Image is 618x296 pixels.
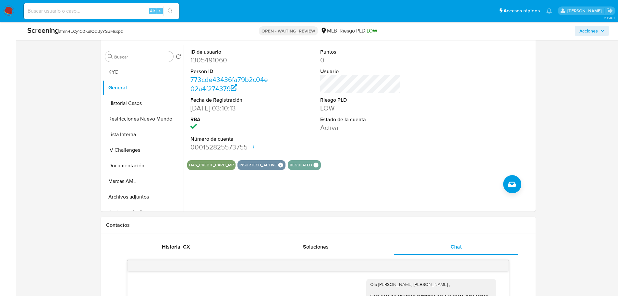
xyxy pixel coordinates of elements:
dt: Person ID [190,68,271,75]
dt: RBA [190,116,271,123]
dt: ID de usuario [190,48,271,56]
p: OPEN - WAITING_REVIEW [259,26,318,35]
button: Anticipos de dinero [103,205,184,220]
span: Chat [451,243,462,251]
span: s [159,8,161,14]
button: search-icon [164,6,177,16]
h1: Contactos [106,222,530,228]
span: Soluciones [303,243,329,251]
dd: 0 [320,56,400,65]
span: Historial CX [162,243,190,251]
span: Accesos rápidos [503,7,540,14]
button: Acciones [575,26,609,36]
button: KYC [103,64,184,80]
dd: Activa [320,123,400,132]
a: Salir [606,7,613,14]
dd: [DATE] 03:10:13 [190,104,271,113]
b: Screening [27,25,59,35]
span: Riesgo PLD: [340,27,377,34]
input: Buscar [114,54,171,60]
dt: Fecha de Registración [190,97,271,104]
dd: 1305491060 [190,56,271,65]
input: Buscar usuario o caso... [24,7,179,15]
button: Lista Interna [103,127,184,142]
span: # mn4ECy1C0KaIOqByYSuMsxpz [59,28,123,34]
button: General [103,80,184,96]
button: IV Challenges [103,142,184,158]
span: LOW [367,27,377,34]
button: Volver al orden por defecto [176,54,181,61]
dd: 000152825573755 [190,143,271,152]
a: Notificaciones [546,8,552,14]
button: Buscar [108,54,113,59]
span: Acciones [579,26,598,36]
dt: Estado de la cuenta [320,116,400,123]
button: Marcas AML [103,174,184,189]
dt: Usuario [320,68,400,75]
dt: Riesgo PLD [320,97,400,104]
p: nicolas.tyrkiel@mercadolibre.com [567,8,604,14]
button: Restricciones Nuevo Mundo [103,111,184,127]
button: Historial Casos [103,96,184,111]
dt: Número de cuenta [190,135,271,143]
span: Alt [150,8,155,14]
div: MLB [321,27,337,34]
a: 773cde43436fa79b2c04e02a4f274379 [190,75,268,93]
button: Documentación [103,158,184,174]
dd: LOW [320,104,400,113]
dt: Puntos [320,48,400,56]
span: 3.158.0 [604,15,615,20]
button: Archivos adjuntos [103,189,184,205]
